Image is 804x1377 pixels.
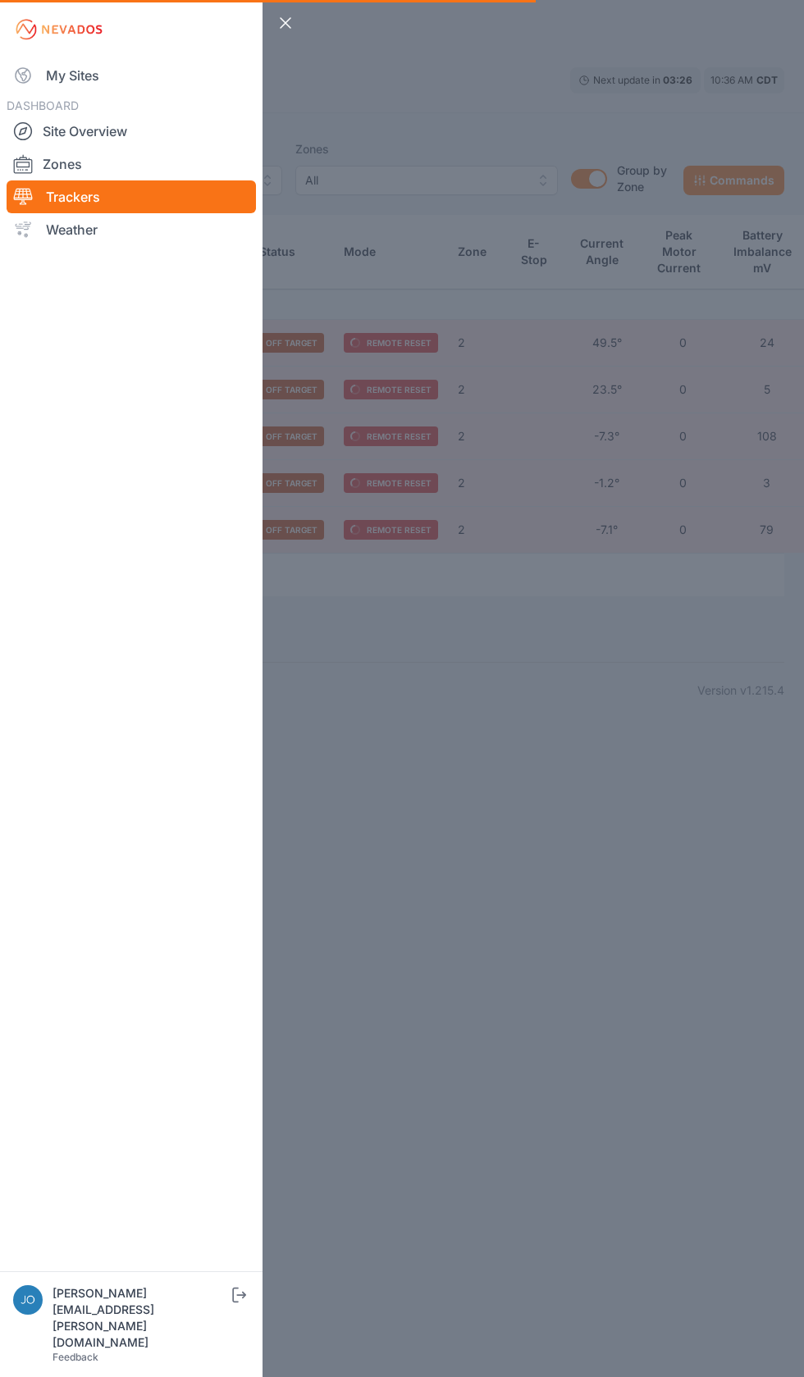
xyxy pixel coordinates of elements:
a: Weather [7,213,256,246]
img: joe.mikula@nevados.solar [13,1285,43,1315]
div: [PERSON_NAME][EMAIL_ADDRESS][PERSON_NAME][DOMAIN_NAME] [53,1285,229,1351]
a: Site Overview [7,115,256,148]
a: Zones [7,148,256,180]
a: My Sites [7,59,256,92]
img: Nevados [13,16,105,43]
span: DASHBOARD [7,98,79,112]
a: Trackers [7,180,256,213]
a: Feedback [53,1351,98,1363]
